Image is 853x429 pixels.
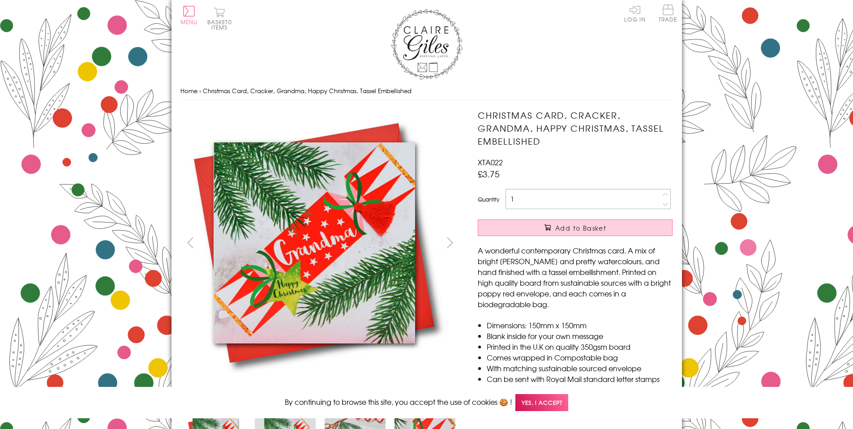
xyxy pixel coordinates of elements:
[180,86,197,95] a: Home
[203,86,411,95] span: Christmas Card, Cracker, Grandma, Happy Christmas, Tassel Embellished
[478,195,499,203] label: Quantity
[478,109,673,147] h1: Christmas Card, Cracker, Grandma, Happy Christmas, Tassel Embellished
[487,373,673,384] li: Can be sent with Royal Mail standard letter stamps
[659,4,677,22] span: Trade
[199,86,201,95] span: ›
[180,109,449,377] img: Christmas Card, Cracker, Grandma, Happy Christmas, Tassel Embellished
[487,341,673,352] li: Printed in the U.K on quality 350gsm board
[180,232,201,253] button: prev
[440,232,460,253] button: next
[207,7,232,30] button: Basket0 items
[659,4,677,24] a: Trade
[180,82,673,100] nav: breadcrumbs
[478,245,673,309] p: A wonderful contemporary Christmas card. A mix of bright [PERSON_NAME] and pretty watercolours, a...
[624,4,646,22] a: Log In
[460,109,729,378] img: Christmas Card, Cracker, Grandma, Happy Christmas, Tassel Embellished
[478,157,503,167] span: XTA022
[391,9,463,80] img: Claire Giles Greetings Cards
[180,18,198,26] span: Menu
[487,330,673,341] li: Blank inside for your own message
[555,223,606,232] span: Add to Basket
[180,6,198,25] button: Menu
[211,18,232,31] span: 0 items
[478,167,500,180] span: £3.75
[515,394,568,412] span: Yes, I accept
[487,363,673,373] li: With matching sustainable sourced envelope
[487,352,673,363] li: Comes wrapped in Compostable bag
[478,219,673,236] button: Add to Basket
[487,320,673,330] li: Dimensions: 150mm x 150mm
